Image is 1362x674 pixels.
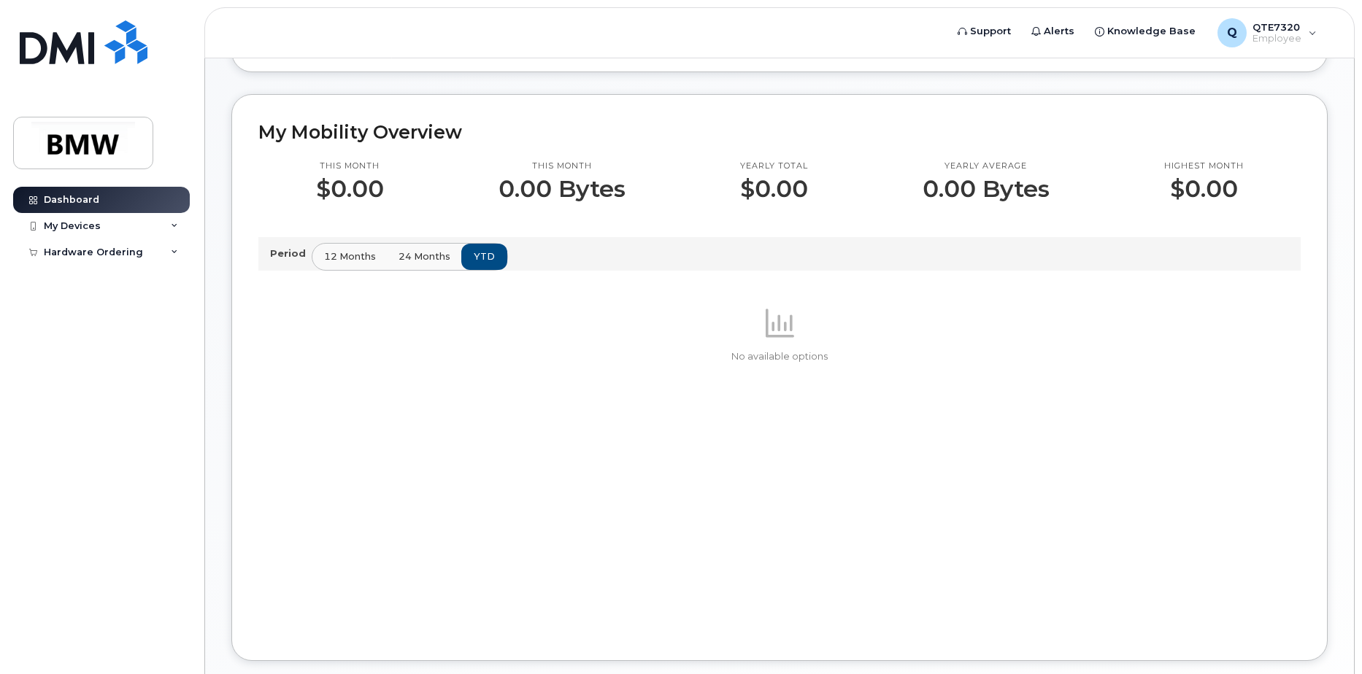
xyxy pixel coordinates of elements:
[947,17,1021,46] a: Support
[499,160,626,172] p: This month
[1207,18,1327,47] div: QTE7320
[1298,611,1351,663] iframe: Messenger Launcher
[1164,176,1244,202] p: $0.00
[1253,21,1301,33] span: QTE7320
[923,176,1050,202] p: 0.00 Bytes
[270,247,312,260] p: Period
[1085,17,1206,46] a: Knowledge Base
[1021,17,1085,46] a: Alerts
[740,176,808,202] p: $0.00
[1253,33,1301,44] span: Employee
[399,249,450,263] span: 24 months
[1227,24,1237,42] span: Q
[1164,160,1244,172] p: Highest month
[970,24,1011,39] span: Support
[740,160,808,172] p: Yearly total
[324,249,376,263] span: 12 months
[499,176,626,202] p: 0.00 Bytes
[1044,24,1074,39] span: Alerts
[316,160,384,172] p: This month
[316,176,384,202] p: $0.00
[258,350,1301,363] p: No available options
[923,160,1050,172] p: Yearly average
[1107,24,1196,39] span: Knowledge Base
[258,121,1301,143] h2: My Mobility Overview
